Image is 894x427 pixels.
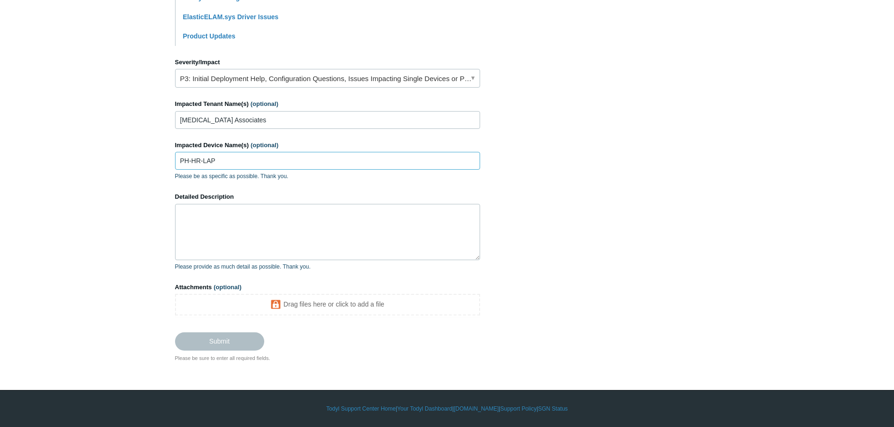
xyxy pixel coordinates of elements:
[251,142,278,149] span: (optional)
[175,283,480,292] label: Attachments
[251,100,278,107] span: (optional)
[454,405,499,413] a: [DOMAIN_NAME]
[183,32,236,40] a: Product Updates
[183,13,279,21] a: ElasticELAM.sys Driver Issues
[175,58,480,67] label: Severity/Impact
[175,192,480,202] label: Detailed Description
[214,284,241,291] span: (optional)
[500,405,536,413] a: Support Policy
[175,262,480,271] p: Please provide as much detail as possible. Thank you.
[326,405,396,413] a: Todyl Support Center Home
[397,405,452,413] a: Your Todyl Dashboard
[538,405,568,413] a: SGN Status
[175,99,480,109] label: Impacted Tenant Name(s)
[175,141,480,150] label: Impacted Device Name(s)
[175,405,719,413] div: | | | |
[175,69,480,88] a: P3: Initial Deployment Help, Configuration Questions, Issues Impacting Single Devices or Past Out...
[175,354,480,362] div: Please be sure to enter all required fields.
[175,172,480,180] p: Please be as specific as possible. Thank you.
[175,332,264,350] input: Submit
